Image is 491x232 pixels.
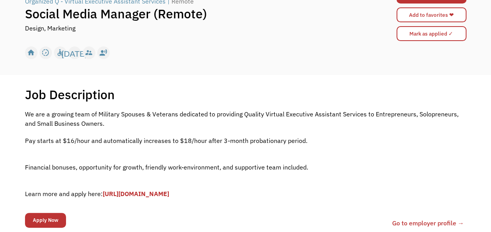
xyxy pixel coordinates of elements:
[25,211,66,230] form: Email Form
[85,47,93,59] div: supervisor_account
[62,47,87,59] div: [DATE]
[396,24,466,43] form: Mark as applied form
[396,26,466,41] input: Mark as applied ✓
[25,87,115,102] h1: Job Description
[27,47,35,59] div: home
[396,7,466,22] a: Add to favorites ❤
[99,47,107,59] div: record_voice_over
[25,109,466,128] p: We are a growing team of Military Spouses & Veterans dedicated to providing Quality Virtual Execu...
[41,47,50,59] div: slow_motion_video
[25,136,466,145] p: Pay starts at $16/hour and automatically increases to $18/hour after 3-month probationary period.
[56,47,64,59] div: accessible
[25,153,466,172] p: ‍ Financial bonuses, opportunity for growth, friendly work-environment, and supportive team inclu...
[25,213,66,228] input: Apply Now
[25,6,356,21] h1: Social Media Manager (Remote)
[25,23,75,33] div: Design, Marketing
[25,180,466,198] p: ‍ Learn more and apply here:
[392,218,464,228] a: Go to employer profile →
[103,190,169,198] a: [URL][DOMAIN_NAME]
